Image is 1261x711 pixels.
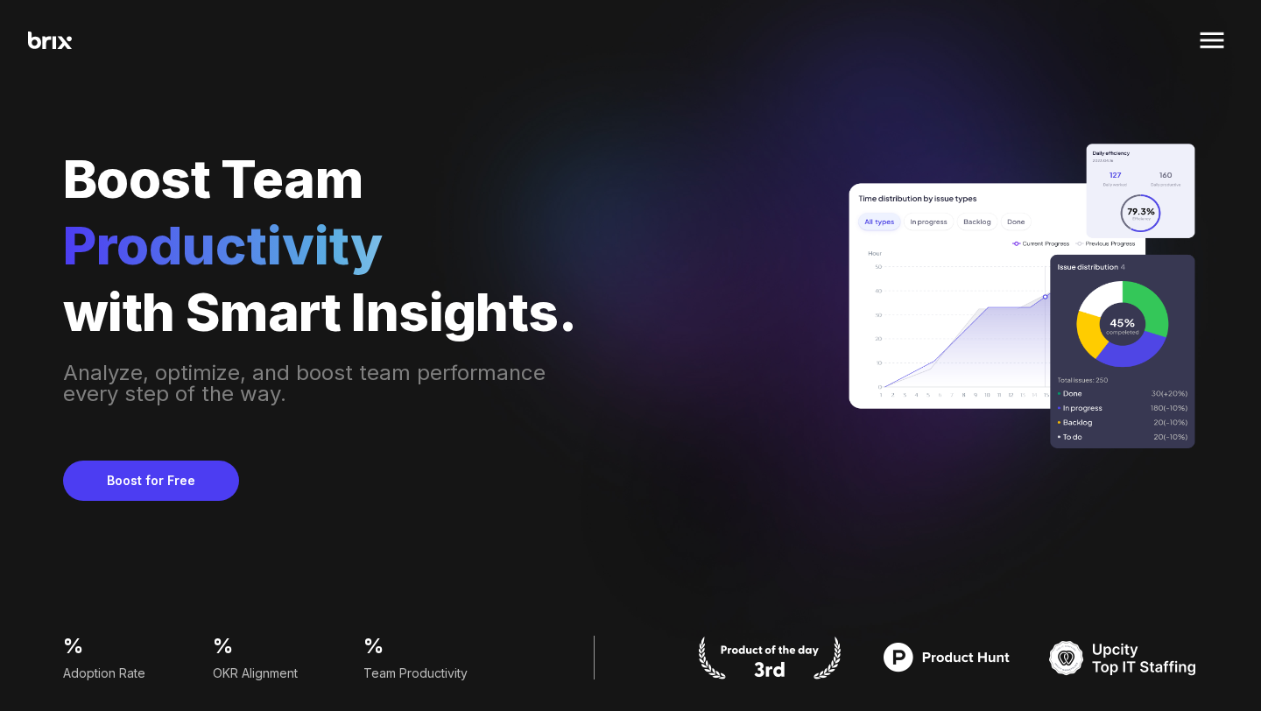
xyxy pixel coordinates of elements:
[363,632,384,660] span: %
[846,131,1198,461] img: performance manager
[63,664,192,683] div: Adoption Rate
[363,664,492,683] div: Team Productivity
[63,215,580,275] div: Productivity
[63,461,239,501] button: Boost for Free
[63,632,83,660] span: %
[872,636,1021,679] img: product hunt badge
[1049,636,1198,679] img: TOP IT STAFFING
[63,363,580,405] div: Analyze, optimize, and boost team performance every step of the way.
[213,664,342,683] div: OKR Alignment
[695,636,844,679] img: product hunt badge
[63,282,580,341] div: with Smart Insights.
[28,32,72,50] img: Brix Logo
[213,632,233,660] span: %
[63,147,363,210] span: Boost Team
